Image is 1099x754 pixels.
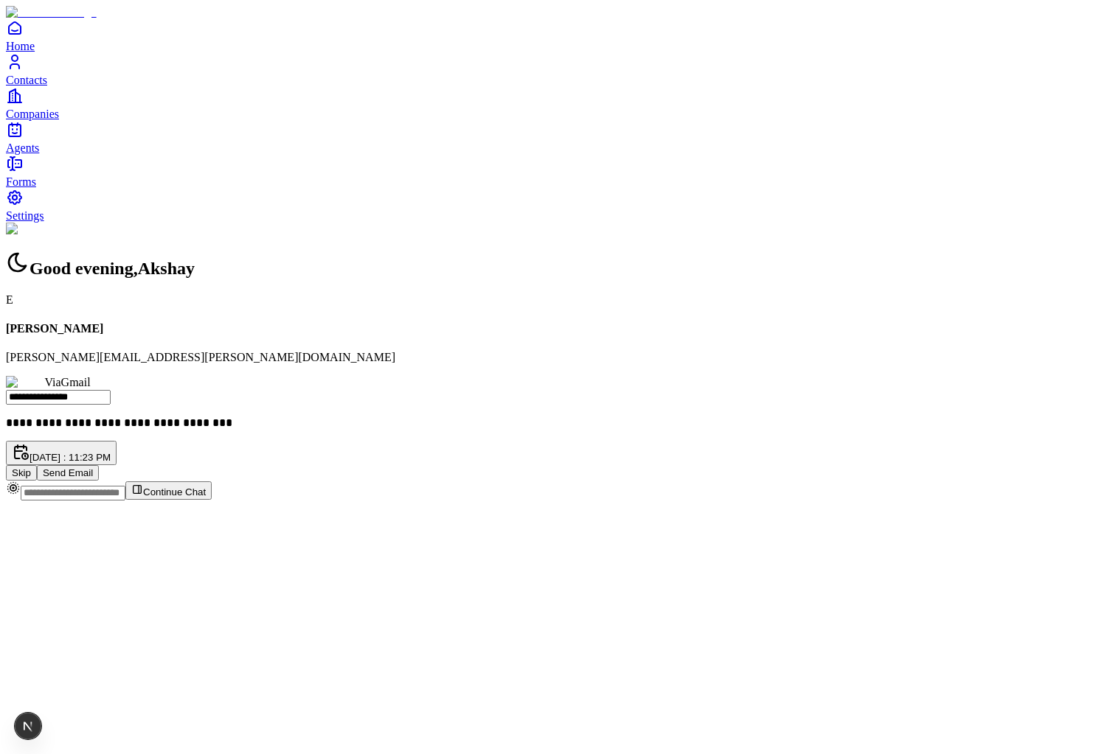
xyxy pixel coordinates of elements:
div: Continue Chat [6,481,1093,500]
span: Via Gmail [44,376,90,388]
button: Send Email [37,465,99,481]
a: Companies [6,87,1093,120]
span: Agents [6,142,39,154]
button: Skip [6,465,37,481]
a: Agents [6,121,1093,154]
button: Continue Chat [125,481,212,500]
img: gmail [6,376,44,389]
span: Companies [6,108,59,120]
a: Home [6,19,1093,52]
span: Contacts [6,74,47,86]
a: Contacts [6,53,1093,86]
img: Background [6,223,75,236]
span: Continue Chat [143,486,206,498]
a: Forms [6,155,1093,188]
img: Item Brain Logo [6,6,97,19]
p: [PERSON_NAME][EMAIL_ADDRESS][PERSON_NAME][DOMAIN_NAME] [6,351,1093,364]
h4: [PERSON_NAME] [6,322,1093,335]
span: Forms [6,175,36,188]
span: Settings [6,209,44,222]
a: Settings [6,189,1093,222]
div: E [6,293,1093,307]
h2: Good evening , Akshay [6,251,1093,279]
button: [DATE] : 11:23 PM [6,441,117,465]
span: Home [6,40,35,52]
